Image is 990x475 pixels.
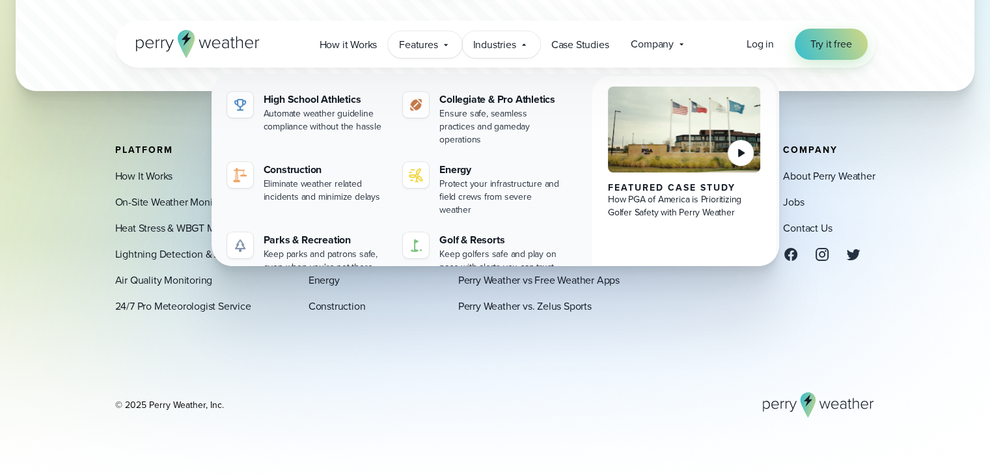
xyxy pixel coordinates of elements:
[458,272,620,288] a: Perry Weather vs Free Weather Apps
[408,238,424,253] img: golf-iconV2.svg
[439,107,564,146] div: Ensure safe, seamless practices and gameday operations
[747,36,774,52] a: Log in
[398,227,569,279] a: Golf & Resorts Keep golfers safe and play on pace with alerts you can trust
[408,167,424,183] img: energy-icon@2x-1.svg
[398,87,569,152] a: Collegiate & Pro Athletics Ensure safe, seamless practices and gameday operations
[222,157,393,209] a: Construction Eliminate weather related incidents and minimize delays
[439,248,564,274] div: Keep golfers safe and play on pace with alerts you can trust
[115,398,224,411] div: © 2025 Perry Weather, Inc.
[608,183,761,193] div: Featured Case Study
[783,194,804,210] a: Jobs
[232,97,248,113] img: highschool-icon.svg
[115,298,251,314] a: 24/7 Pro Meteorologist Service
[458,298,592,314] a: Perry Weather vs. Zelus Sports
[783,220,832,236] a: Contact Us
[115,272,213,288] a: Air Quality Monitoring
[439,232,564,248] div: Golf & Resorts
[783,168,875,183] a: About Perry Weather
[222,227,393,279] a: Parks & Recreation Keep parks and patrons safe, even when you're not there
[264,232,388,248] div: Parks & Recreation
[264,92,388,107] div: High School Athletics
[309,272,340,288] a: Energy
[631,36,674,52] span: Company
[115,220,255,236] a: Heat Stress & WBGT Monitoring
[115,246,240,262] a: Lightning Detection & Alerts
[408,97,424,113] img: proathletics-icon@2x-1.svg
[439,92,564,107] div: Collegiate & Pro Athletics
[115,168,173,183] a: How It Works
[551,37,609,53] span: Case Studies
[473,37,516,53] span: Industries
[608,193,761,219] div: How PGA of America is Prioritizing Golfer Safety with Perry Weather
[783,142,838,156] span: Company
[399,37,437,53] span: Features
[115,142,173,156] span: Platform
[795,29,868,60] a: Try it free
[232,238,248,253] img: parks-icon-grey.svg
[264,162,388,178] div: Construction
[264,248,388,274] div: Keep parks and patrons safe, even when you're not there
[608,87,761,172] img: PGA of America, Frisco Campus
[232,167,248,183] img: noun-crane-7630938-1@2x.svg
[222,87,393,139] a: High School Athletics Automate weather guideline compliance without the hassle
[309,31,389,58] a: How it Works
[810,36,852,52] span: Try it free
[115,194,272,210] a: On-Site Weather Monitoring Station
[439,178,564,217] div: Protect your infrastructure and field crews from severe weather
[592,76,777,290] a: PGA of America, Frisco Campus Featured Case Study How PGA of America is Prioritizing Golfer Safet...
[264,178,388,204] div: Eliminate weather related incidents and minimize delays
[264,107,388,133] div: Automate weather guideline compliance without the hassle
[439,162,564,178] div: Energy
[747,36,774,51] span: Log in
[309,298,366,314] a: Construction
[540,31,620,58] a: Case Studies
[320,37,378,53] span: How it Works
[398,157,569,222] a: Energy Protect your infrastructure and field crews from severe weather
